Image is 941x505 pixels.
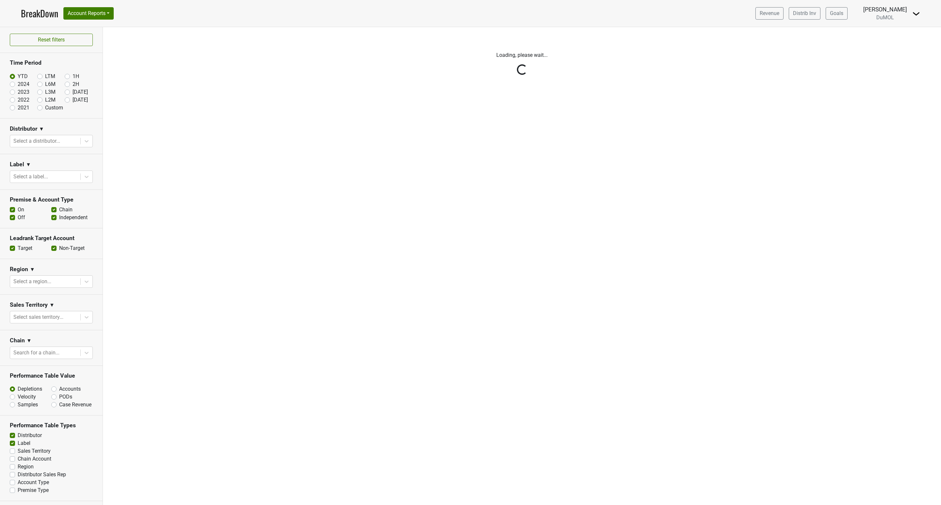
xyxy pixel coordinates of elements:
a: BreakDown [21,7,58,20]
span: DuMOL [876,14,894,21]
div: [PERSON_NAME] [863,5,907,14]
a: Goals [826,7,848,20]
a: Distrib Inv [789,7,820,20]
a: Revenue [755,7,784,20]
p: Loading, please wait... [341,51,703,59]
img: Dropdown Menu [912,10,920,18]
button: Account Reports [63,7,114,20]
